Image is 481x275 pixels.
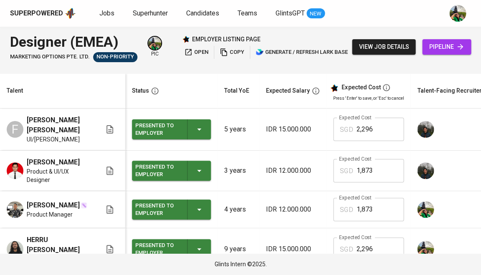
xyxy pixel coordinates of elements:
p: employer listing page [192,35,261,43]
img: Reynald Daffa Pahlevi [7,201,23,218]
img: Muhammad Fajar Ramdhani [7,162,23,179]
p: 3 years [224,166,253,176]
span: UI/[PERSON_NAME] [27,135,80,144]
p: SGD [340,245,353,255]
span: [PERSON_NAME] [27,157,80,167]
span: [PERSON_NAME] [PERSON_NAME] [27,115,91,135]
span: Product Manager [27,210,73,219]
a: Teams [238,8,259,19]
img: eva@glints.com [417,201,434,218]
div: Status [132,86,149,96]
p: 5 years [224,124,253,134]
button: Presented to Employer [132,161,211,181]
a: GlintsGPT NEW [276,8,325,19]
span: HERRU [PERSON_NAME] [27,235,91,255]
p: Press 'Enter' to save, or 'Esc' to cancel [333,95,404,101]
a: Candidates [186,8,221,19]
button: Presented to Employer [132,199,211,219]
img: eva@glints.com [148,37,161,50]
span: Candidates [186,9,219,17]
span: generate / refresh lark base [256,48,348,57]
span: MARKETING OPTIONS PTE. LTD. [10,53,90,61]
span: Jobs [99,9,114,17]
img: app logo [65,7,76,20]
button: Presented to Employer [132,239,211,259]
div: Presented to Employer [135,161,180,180]
span: Product & UI/UX Designer [27,167,91,184]
p: SGD [340,205,353,215]
button: copy [218,46,246,59]
img: lark [256,48,264,56]
span: pipeline [429,42,464,52]
span: [PERSON_NAME] [27,200,80,210]
button: lark generate / refresh lark base [253,46,350,59]
div: Expected Salary [266,86,310,96]
p: SGD [340,166,353,176]
a: Jobs [99,8,116,19]
span: view job details [359,42,409,52]
div: Talent [7,86,23,96]
a: pipeline [422,39,471,55]
img: Glints Star [182,35,190,43]
div: Superpowered [10,9,63,18]
div: Expected Cost [342,84,380,91]
div: Designer (EMEA) [10,32,137,52]
span: Superhunter [133,9,168,17]
img: glints_star.svg [330,84,338,92]
span: GlintsGPT [276,9,305,17]
p: SGD [340,125,353,135]
span: Non-Priority [93,53,137,61]
span: NEW [306,10,325,18]
img: magic_wand.svg [81,202,87,209]
div: Presented to Employer [135,120,180,139]
p: IDR 12.000.000 [266,166,320,176]
span: Teams [238,9,257,17]
span: copy [220,48,244,57]
a: Superpoweredapp logo [10,7,76,20]
div: Presented to Employer [135,240,180,258]
div: F [7,121,23,138]
a: Superhunter [133,8,170,19]
img: glenn@glints.com [417,162,434,179]
div: Presented to Employer [135,200,180,219]
img: glenn@glints.com [417,121,434,138]
div: pic [147,36,162,58]
p: IDR 12.000.000 [266,204,320,214]
div: Pending Client’s Feedback [93,52,137,62]
p: 4 years [224,204,253,214]
div: Total YoE [224,86,249,96]
button: open [182,46,210,59]
button: view job details [352,39,415,55]
button: Presented to Employer [132,119,211,139]
p: 9 years [224,244,253,254]
img: eva@glints.com [417,241,434,257]
span: open [184,48,208,57]
p: IDR 15.000.000 [266,244,320,254]
img: HERRU ADI VIAN [7,241,23,257]
p: IDR 15.000.000 [266,124,320,134]
img: eva@glints.com [449,5,466,22]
